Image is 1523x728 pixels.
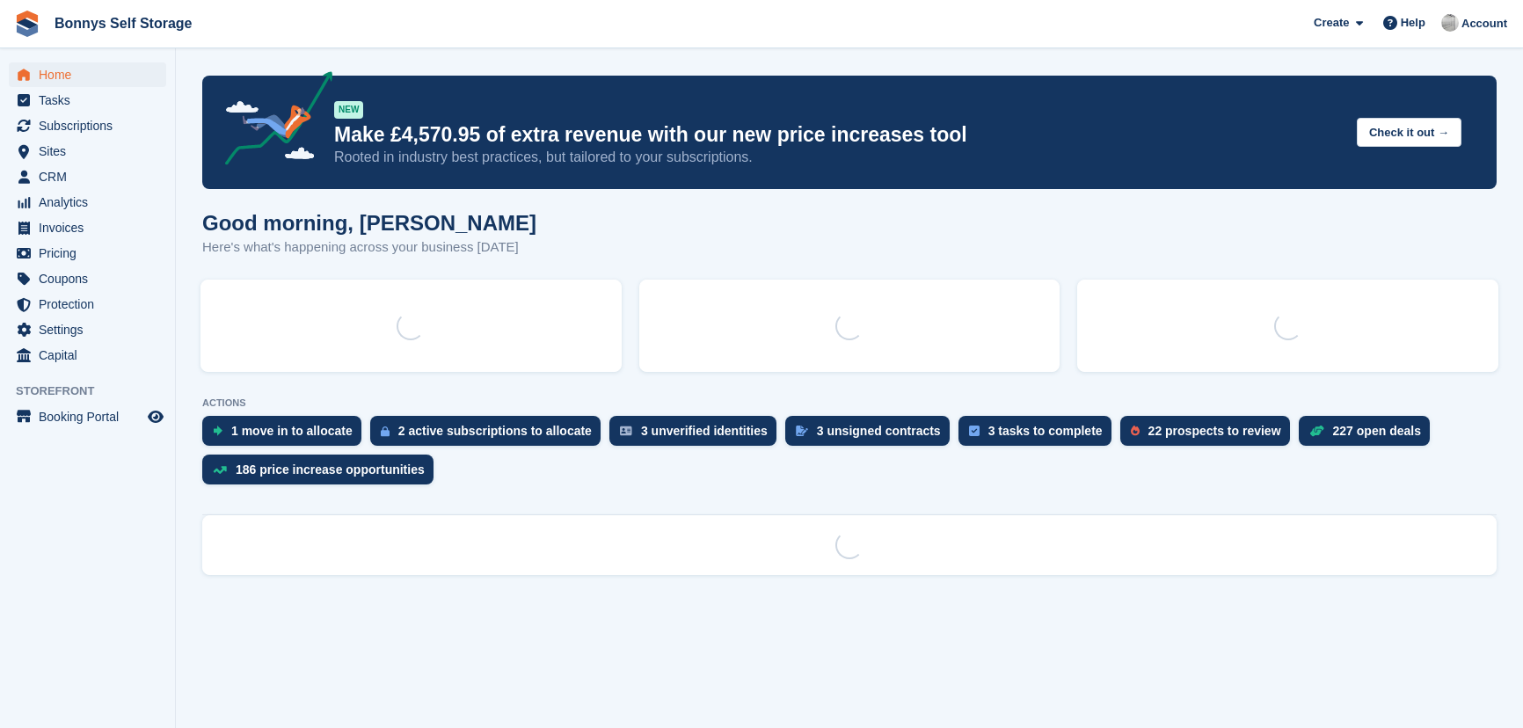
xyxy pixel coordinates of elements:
img: stora-icon-8386f47178a22dfd0bd8f6a31ec36ba5ce8667c1dd55bd0f319d3a0aa187defe.svg [14,11,40,37]
a: 227 open deals [1299,416,1439,455]
div: 227 open deals [1333,424,1421,438]
img: price_increase_opportunities-93ffe204e8149a01c8c9dc8f82e8f89637d9d84a8eef4429ea346261dce0b2c0.svg [213,466,227,474]
span: Capital [39,343,144,368]
a: menu [9,241,166,266]
div: 22 prospects to review [1148,424,1281,438]
a: menu [9,292,166,317]
a: menu [9,164,166,189]
p: ACTIONS [202,397,1497,409]
h1: Good morning, [PERSON_NAME] [202,211,536,235]
span: Protection [39,292,144,317]
span: CRM [39,164,144,189]
a: menu [9,190,166,215]
div: 1 move in to allocate [231,424,353,438]
span: Sites [39,139,144,164]
a: menu [9,266,166,291]
div: 3 unsigned contracts [817,424,941,438]
a: 186 price increase opportunities [202,455,442,493]
img: task-75834270c22a3079a89374b754ae025e5fb1db73e45f91037f5363f120a921f8.svg [969,426,980,436]
span: Invoices [39,215,144,240]
img: price-adjustments-announcement-icon-8257ccfd72463d97f412b2fc003d46551f7dbcb40ab6d574587a9cd5c0d94... [210,71,333,171]
a: 3 tasks to complete [958,416,1120,455]
a: Preview store [145,406,166,427]
a: 2 active subscriptions to allocate [370,416,609,455]
span: Pricing [39,241,144,266]
img: active_subscription_to_allocate_icon-d502201f5373d7db506a760aba3b589e785aa758c864c3986d89f69b8ff3... [381,426,390,437]
img: move_ins_to_allocate_icon-fdf77a2bb77ea45bf5b3d319d69a93e2d87916cf1d5bf7949dd705db3b84f3ca.svg [213,426,222,436]
img: James Bonny [1441,14,1459,32]
a: 1 move in to allocate [202,416,370,455]
a: 22 prospects to review [1120,416,1299,455]
span: Home [39,62,144,87]
div: 2 active subscriptions to allocate [398,424,592,438]
a: menu [9,343,166,368]
span: Help [1401,14,1425,32]
p: Rooted in industry best practices, but tailored to your subscriptions. [334,148,1343,167]
img: contract_signature_icon-13c848040528278c33f63329250d36e43548de30e8caae1d1a13099fd9432cc5.svg [796,426,808,436]
span: Account [1461,15,1507,33]
span: Coupons [39,266,144,291]
a: Bonnys Self Storage [47,9,199,38]
img: prospect-51fa495bee0391a8d652442698ab0144808aea92771e9ea1ae160a38d050c398.svg [1131,426,1140,436]
span: Subscriptions [39,113,144,138]
span: Analytics [39,190,144,215]
div: 3 tasks to complete [988,424,1103,438]
span: Tasks [39,88,144,113]
img: verify_identity-adf6edd0f0f0b5bbfe63781bf79b02c33cf7c696d77639b501bdc392416b5a36.svg [620,426,632,436]
a: menu [9,404,166,429]
p: Here's what's happening across your business [DATE] [202,237,536,258]
span: Storefront [16,382,175,400]
a: menu [9,62,166,87]
a: menu [9,317,166,342]
p: Make £4,570.95 of extra revenue with our new price increases tool [334,122,1343,148]
a: 3 unverified identities [609,416,785,455]
a: menu [9,215,166,240]
div: NEW [334,101,363,119]
div: 186 price increase opportunities [236,462,425,477]
span: Settings [39,317,144,342]
a: menu [9,88,166,113]
span: Booking Portal [39,404,144,429]
div: 3 unverified identities [641,424,768,438]
a: menu [9,139,166,164]
a: 3 unsigned contracts [785,416,958,455]
button: Check it out → [1357,118,1461,147]
span: Create [1314,14,1349,32]
img: deal-1b604bf984904fb50ccaf53a9ad4b4a5d6e5aea283cecdc64d6e3604feb123c2.svg [1309,425,1324,437]
a: menu [9,113,166,138]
